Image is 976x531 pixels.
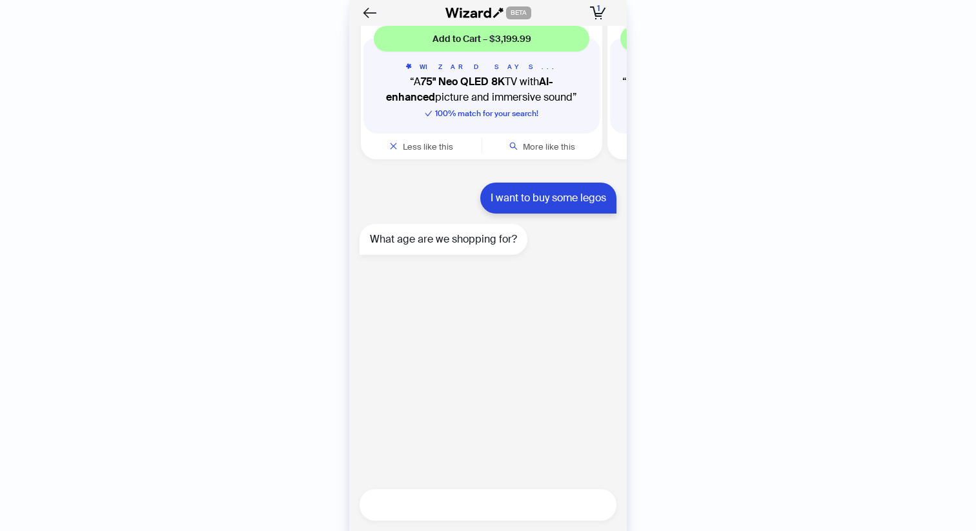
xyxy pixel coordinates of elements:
[374,74,589,105] q: A TV with picture and immersive sound
[403,141,453,152] span: Less like this
[432,33,531,45] span: Add to Cart – $3,199.99
[360,3,380,23] button: Back
[374,62,589,72] h5: WIZARD SAYS...
[360,224,527,255] div: What age are we shopping for?
[506,6,531,19] span: BETA
[421,75,505,88] b: 75" Neo QLED 8K
[425,108,538,119] span: 100 % match for your search!
[425,110,432,117] span: check
[389,142,398,150] span: close
[482,134,603,159] button: More like this
[620,74,836,105] q: Samsung TV with and for detailed 8K visuals
[361,134,482,159] button: Less like this
[374,26,589,52] button: Add to Cart – $3,199.99
[523,141,575,152] span: More like this
[509,142,518,150] span: search
[480,183,616,214] div: I want to buy some legos
[597,3,600,14] span: 1
[620,62,836,72] h5: WIZARD SAYS...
